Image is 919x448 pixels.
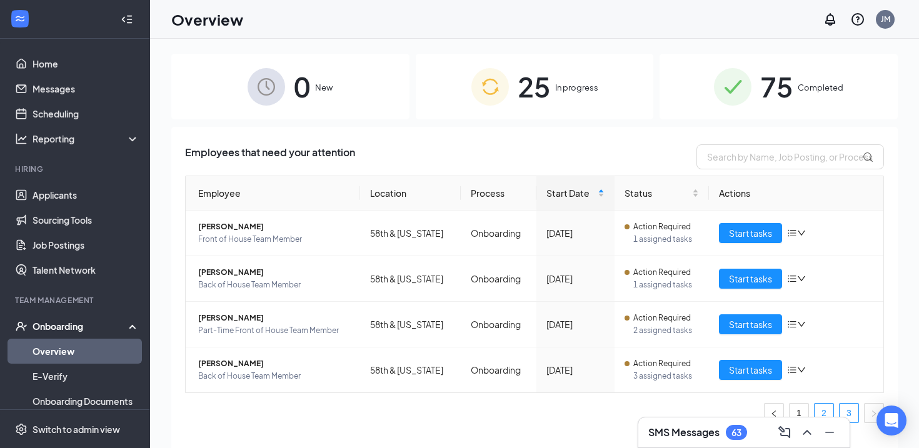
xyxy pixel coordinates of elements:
[633,221,691,233] span: Action Required
[198,279,350,291] span: Back of House Team Member
[15,132,28,145] svg: Analysis
[633,324,699,337] span: 2 assigned tasks
[33,182,139,207] a: Applicants
[33,207,139,232] a: Sourcing Tools
[798,81,843,94] span: Completed
[719,223,782,243] button: Start tasks
[360,256,461,302] td: 58th & [US_STATE]
[876,406,906,436] div: Open Intercom Messenger
[729,363,772,377] span: Start tasks
[709,176,883,211] th: Actions
[625,186,690,200] span: Status
[546,272,605,286] div: [DATE]
[33,389,139,414] a: Onboarding Documents
[633,357,691,370] span: Action Required
[33,339,139,364] a: Overview
[198,233,350,246] span: Front of House Team Member
[864,403,884,423] li: Next Page
[822,425,837,440] svg: Minimize
[729,272,772,286] span: Start tasks
[797,229,806,237] span: down
[633,279,699,291] span: 1 assigned tasks
[850,12,865,27] svg: QuestionInfo
[633,312,691,324] span: Action Required
[787,319,797,329] span: bars
[360,302,461,347] td: 58th & [US_STATE]
[696,144,884,169] input: Search by Name, Job Posting, or Process
[461,347,536,392] td: Onboarding
[546,317,605,331] div: [DATE]
[461,256,536,302] td: Onboarding
[186,176,360,211] th: Employee
[729,226,772,240] span: Start tasks
[633,370,699,382] span: 3 assigned tasks
[360,211,461,256] td: 58th & [US_STATE]
[770,410,778,417] span: left
[33,320,129,332] div: Onboarding
[815,404,833,422] a: 2
[864,403,884,423] button: right
[648,426,720,439] h3: SMS Messages
[789,403,809,423] li: 1
[546,226,605,240] div: [DATE]
[33,364,139,389] a: E-Verify
[820,422,840,442] button: Minimize
[15,295,137,306] div: Team Management
[719,314,782,334] button: Start tasks
[719,269,782,289] button: Start tasks
[198,312,350,324] span: [PERSON_NAME]
[787,365,797,375] span: bars
[764,403,784,423] li: Previous Page
[615,176,709,211] th: Status
[15,320,28,332] svg: UserCheck
[546,363,605,377] div: [DATE]
[764,403,784,423] button: left
[814,403,834,423] li: 2
[797,320,806,329] span: down
[33,257,139,282] a: Talent Network
[121,13,133,26] svg: Collapse
[870,410,878,417] span: right
[33,423,120,436] div: Switch to admin view
[633,266,691,279] span: Action Required
[881,14,890,24] div: JM
[787,228,797,238] span: bars
[360,347,461,392] td: 58th & [US_STATE]
[461,176,536,211] th: Process
[198,357,350,370] span: [PERSON_NAME]
[15,423,28,436] svg: Settings
[315,81,333,94] span: New
[518,65,550,108] span: 25
[787,274,797,284] span: bars
[555,81,598,94] span: In progress
[14,12,26,25] svg: WorkstreamLogo
[33,76,139,101] a: Messages
[760,65,793,108] span: 75
[198,370,350,382] span: Back of House Team Member
[729,317,772,331] span: Start tasks
[775,422,795,442] button: ComposeMessage
[790,404,808,422] a: 1
[797,366,806,374] span: down
[731,427,741,438] div: 63
[777,425,792,440] svg: ComposeMessage
[15,164,137,174] div: Hiring
[294,65,310,108] span: 0
[33,51,139,76] a: Home
[633,233,699,246] span: 1 assigned tasks
[198,324,350,337] span: Part-Time Front of House Team Member
[823,12,838,27] svg: Notifications
[546,186,595,200] span: Start Date
[198,266,350,279] span: [PERSON_NAME]
[800,425,815,440] svg: ChevronUp
[797,422,817,442] button: ChevronUp
[797,274,806,283] span: down
[33,101,139,126] a: Scheduling
[360,176,461,211] th: Location
[719,360,782,380] button: Start tasks
[33,132,140,145] div: Reporting
[171,9,243,30] h1: Overview
[840,404,858,422] a: 3
[461,302,536,347] td: Onboarding
[198,221,350,233] span: [PERSON_NAME]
